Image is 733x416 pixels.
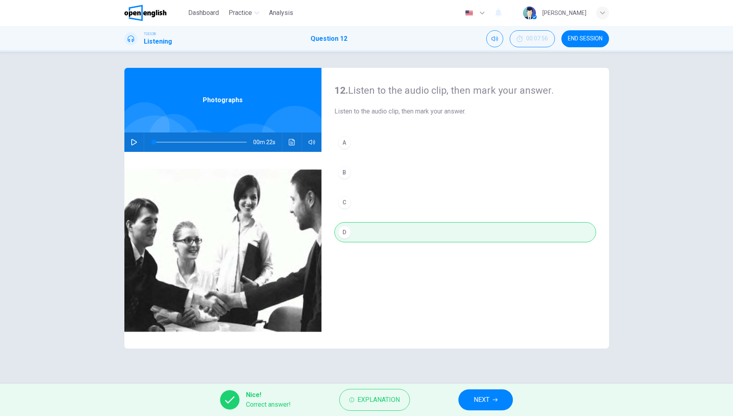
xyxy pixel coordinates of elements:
[188,8,219,18] span: Dashboard
[246,390,291,400] span: Nice!
[144,31,156,37] span: TOEIC®
[464,10,474,16] img: en
[311,34,347,44] h1: Question 12
[542,8,586,18] div: [PERSON_NAME]
[124,152,321,349] img: Photographs
[286,132,298,152] button: Click to see the audio transcription
[357,394,400,405] span: Explanation
[474,394,489,405] span: NEXT
[334,84,596,97] h4: Listen to the audio clip, then mark your answer.
[246,400,291,410] span: Correct answer!
[225,6,263,20] button: Practice
[144,37,172,46] h1: Listening
[185,6,222,20] button: Dashboard
[266,6,296,20] button: Analysis
[510,30,555,47] button: 00:07:56
[568,36,603,42] span: END SESSION
[124,5,167,21] img: OpenEnglish logo
[510,30,555,47] div: Hide
[229,8,252,18] span: Practice
[269,8,293,18] span: Analysis
[561,30,609,47] button: END SESSION
[523,6,536,19] img: Profile picture
[526,36,548,42] span: 00:07:56
[334,107,596,116] span: Listen to the audio clip, then mark your answer.
[253,132,282,152] span: 00m 22s
[124,5,185,21] a: OpenEnglish logo
[458,389,513,410] button: NEXT
[334,85,348,96] strong: 12.
[486,30,503,47] div: Mute
[203,95,243,105] span: Photographs
[339,389,410,411] button: Explanation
